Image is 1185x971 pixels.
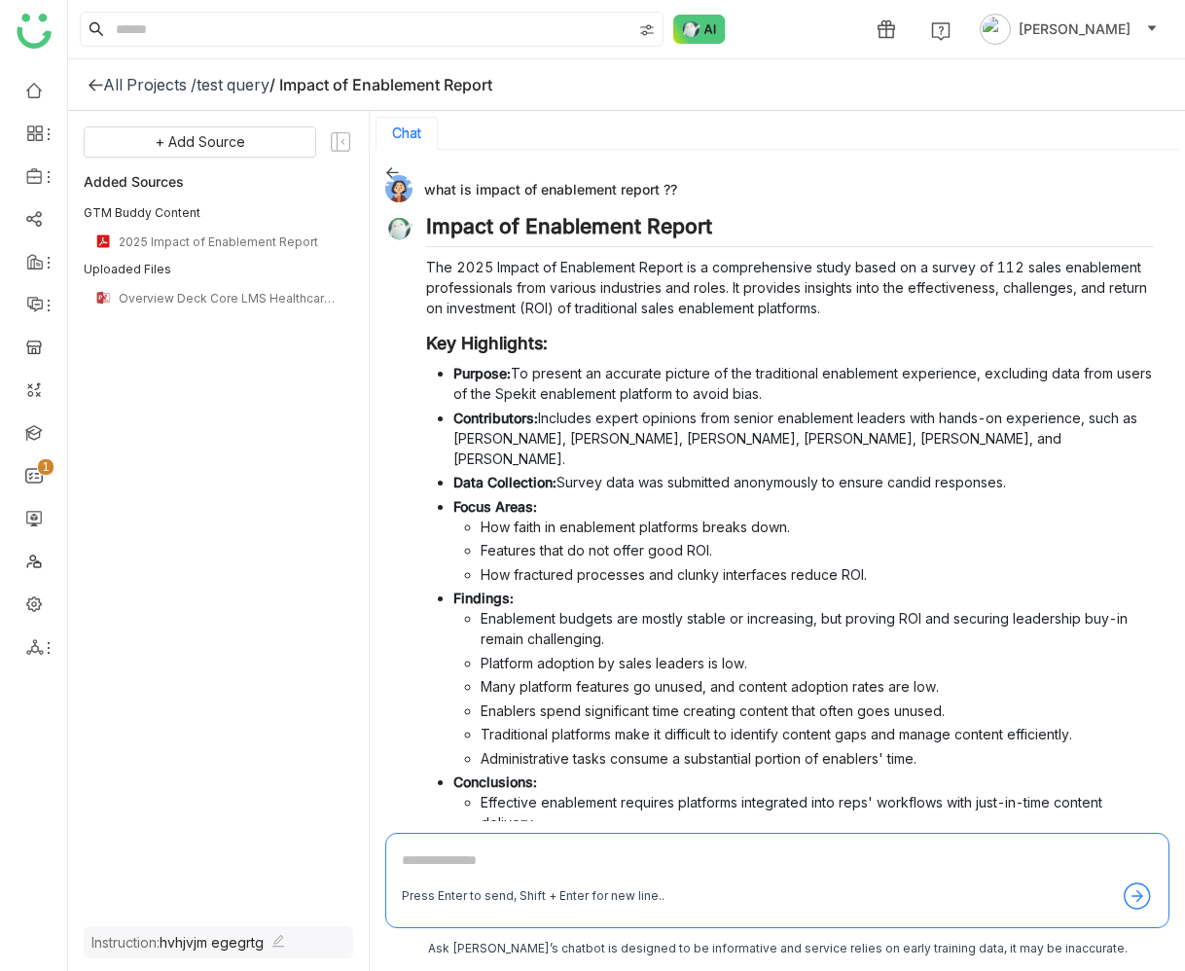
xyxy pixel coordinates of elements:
h2: Impact of Enablement Report [426,214,1154,247]
li: Administrative tasks consume a substantial portion of enablers' time. [481,748,1154,769]
strong: Data Collection: [453,474,557,490]
li: Many platform features go unused, and content adoption rates are low. [481,676,1154,697]
strong: Findings: [453,590,514,606]
div: All Projects / [103,75,197,94]
li: Includes expert opinions from senior enablement leaders with hands-on experience, such as [PERSON... [453,408,1154,469]
button: + Add Source [84,126,316,158]
li: Survey data was submitted anonymously to ensure candid responses. [453,472,1154,492]
li: Enablers spend significant time creating content that often goes unused. [481,701,1154,721]
strong: Contributors: [453,410,538,426]
li: How faith in enablement platforms breaks down. [481,517,1154,537]
div: Uploaded Files [84,261,353,278]
button: Chat [392,126,421,141]
li: Effective enablement requires platforms integrated into reps' workflows with just-in-time content... [481,792,1154,833]
button: [PERSON_NAME] [976,14,1162,45]
span: + Add Source [156,131,245,153]
p: 1 [42,457,50,477]
h3: Key Highlights: [426,333,1154,354]
img: search-type.svg [639,22,655,38]
span: [PERSON_NAME] [1019,18,1131,40]
div: Ask [PERSON_NAME]’s chatbot is designed to be informative and service relies on early training da... [385,940,1169,958]
strong: Conclusions: [453,773,537,790]
img: avatar [980,14,1011,45]
div: Press Enter to send, Shift + Enter for new line.. [402,887,664,906]
img: help.svg [931,21,951,41]
li: Platform adoption by sales leaders is low. [481,653,1154,673]
div: test query [197,75,269,94]
li: Enablement budgets are mostly stable or increasing, but proving ROI and securing leadership buy-i... [481,608,1154,649]
span: hvhjvjm egegrtg [160,934,264,951]
img: logo [17,14,52,49]
li: To present an accurate picture of the traditional enablement experience, excluding data from user... [453,363,1154,404]
div: Overview Deck Core LMS Healthcare App Screen.pptx [119,291,341,306]
li: Traditional platforms make it difficult to identify content gaps and manage content efficiently. [481,724,1154,744]
nz-badge-sup: 1 [38,459,54,475]
strong: Focus Areas: [453,498,537,515]
div: / Impact of Enablement Report [269,75,492,94]
div: Instruction: [91,934,264,951]
div: what is impact of enablement report ?? [385,175,1154,202]
li: Features that do not offer good ROI. [481,540,1154,560]
li: How fractured processes and clunky interfaces reduce ROI. [481,564,1154,585]
img: pdf.svg [95,234,111,249]
p: The 2025 Impact of Enablement Report is a comprehensive study based on a survey of 112 sales enab... [426,257,1154,318]
strong: Purpose: [453,365,511,381]
img: pptx.svg [95,290,111,306]
div: 2025 Impact of Enablement Report [119,234,341,249]
div: Added Sources [84,169,353,193]
div: GTM Buddy Content [84,204,353,222]
img: ask-buddy-normal.svg [673,15,726,44]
